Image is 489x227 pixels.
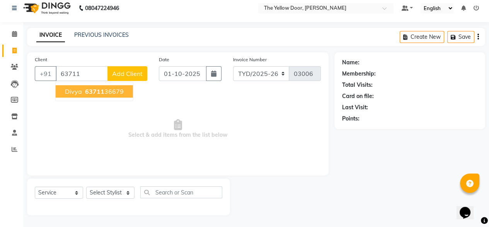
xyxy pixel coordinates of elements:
button: Save [447,31,474,43]
a: INVOICE [36,28,65,42]
label: Client [35,56,47,63]
span: Divya [65,88,82,95]
label: Date [159,56,169,63]
div: Total Visits: [342,81,373,89]
span: 63711 [85,88,104,95]
button: +91 [35,66,56,81]
input: Search by Name/Mobile/Email/Code [56,66,108,81]
div: Last Visit: [342,103,368,112]
input: Search or Scan [140,186,222,198]
iframe: chat widget [457,196,481,219]
button: Create New [400,31,444,43]
div: Membership: [342,70,376,78]
div: Points: [342,115,360,123]
ngb-highlight: 36679 [83,88,124,95]
label: Invoice Number [233,56,267,63]
button: Add Client [107,66,147,81]
span: Select & add items from the list below [35,90,321,168]
div: Name: [342,58,360,67]
a: PREVIOUS INVOICES [74,31,129,38]
div: Card on file: [342,92,374,100]
span: Add Client [112,70,143,77]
